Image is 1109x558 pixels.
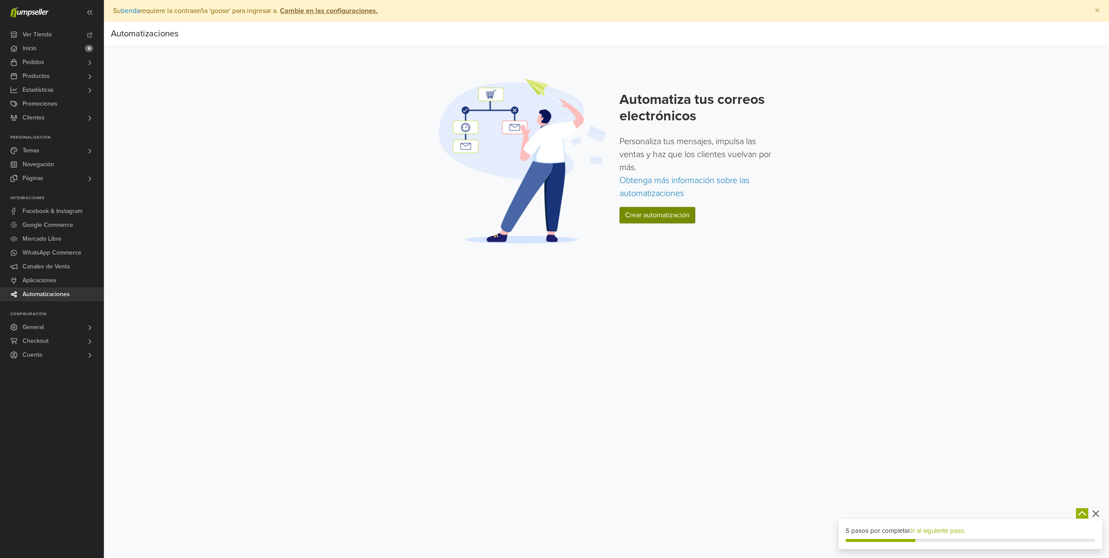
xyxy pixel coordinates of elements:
[846,526,1095,536] div: 5 pasos por completar.
[619,175,749,199] a: Obtenga más información sobre las automatizaciones
[23,232,62,246] span: Mercado Libre
[23,274,56,287] span: Aplicaciones
[23,287,70,301] span: Automatizaciones
[23,171,43,185] span: Páginas
[23,158,54,171] span: Navegación
[436,77,609,244] img: Automation
[23,42,36,55] span: Inicio
[23,55,44,69] span: Pedidos
[23,218,73,232] span: Google Commerce
[121,6,140,15] a: tienda
[23,111,45,125] span: Clientes
[1095,4,1100,17] span: ×
[280,6,378,15] strong: Cambie en las configuraciones.
[23,260,70,274] span: Canales de Venta
[619,207,695,223] a: Crear automatización
[85,45,93,52] span: 6
[10,135,104,140] p: Personalización
[278,6,378,15] a: Cambie en las configuraciones.
[23,334,49,348] span: Checkout
[23,97,58,111] span: Promociones
[10,312,104,317] p: Configuración
[23,69,50,83] span: Productos
[10,196,104,201] p: Integraciones
[23,246,81,260] span: WhatsApp Commerce
[23,348,42,362] span: Cuenta
[23,320,44,334] span: General
[1086,0,1109,21] button: Close
[619,135,778,200] p: Personaliza tus mensajes, impulsa las ventas y haz que los clientes vuelvan por más.
[23,144,39,158] span: Temas
[23,204,82,218] span: Facebook & Instagram
[23,28,52,42] span: Ver Tienda
[111,25,178,42] div: Automatizaciones
[23,83,54,97] span: Estadísticas
[911,527,966,535] a: Ir al siguiente paso.
[619,91,778,125] h2: Automatiza tus correos electrónicos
